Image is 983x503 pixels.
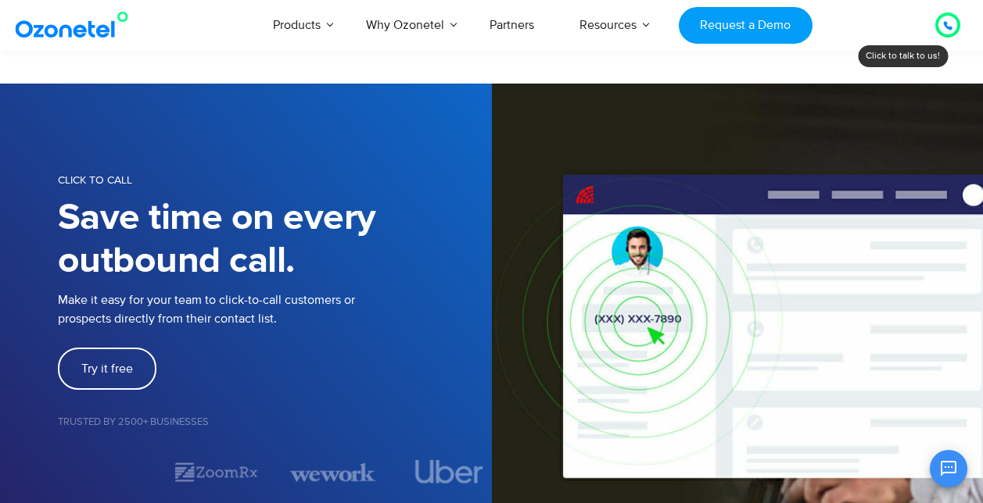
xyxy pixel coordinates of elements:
div: 2 / 7 [174,458,259,486]
h5: Trusted by 2500+ Businesses [58,417,492,427]
p: Make it easy for your team to click-to-call customers or prospects directly from their contact list. [58,291,492,328]
a: Request a Demo [679,7,813,44]
div: Image Carousel [58,458,492,486]
img: wework [290,458,375,486]
h1: Save time on every outbound call. [58,197,492,283]
button: Open chat [930,450,967,487]
span: Try it free [81,362,133,375]
div: 1 / 7 [58,462,143,481]
a: Try it free [58,348,156,390]
img: zoomrx [174,458,259,486]
div: 3 / 7 [290,458,375,486]
span: CLICK TO CALL [58,173,132,187]
div: 4 / 7 [407,460,492,483]
img: uber [415,460,483,483]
